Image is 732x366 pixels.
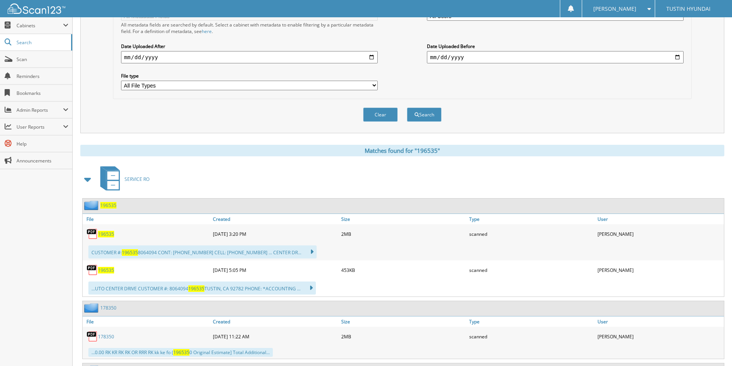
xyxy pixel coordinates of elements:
a: 196535 [100,202,116,209]
span: TUSTIN HYUNDAI [666,7,710,11]
div: All metadata fields are searched by default. Select a cabinet with metadata to enable filtering b... [121,22,378,35]
div: scanned [467,262,596,278]
a: 196535 [98,231,114,237]
button: Search [407,108,442,122]
a: here [202,28,212,35]
div: [DATE] 3:20 PM [211,226,339,242]
div: 453KB [339,262,468,278]
div: ...UTO CENTER DRIVE CUSTOMER #: 8064094 TUSTIN, CA 92782 PHONE: *ACCOUNTING ... [88,282,316,295]
label: Date Uploaded Before [427,43,684,50]
span: SERVICE RO [124,176,149,182]
a: Created [211,316,339,327]
img: PDF.png [86,331,98,342]
span: [PERSON_NAME] [593,7,636,11]
span: 196535 [188,285,204,292]
a: Size [339,316,468,327]
div: 2MB [339,329,468,344]
iframe: Chat Widget [694,329,732,366]
img: folder2.png [84,303,100,313]
a: Type [467,214,596,224]
span: Reminders [17,73,68,79]
div: ...0.00 RK KR RK RK OR RRR RK kk ke fo ( 0 Original Estimate] Total Additional... [88,348,273,357]
a: Size [339,214,468,224]
div: scanned [467,329,596,344]
input: end [427,51,684,63]
span: 196535 [122,249,138,256]
button: Clear [363,108,398,122]
a: Created [211,214,339,224]
a: User [596,316,724,327]
span: Scan [17,56,68,63]
div: [DATE] 5:05 PM [211,262,339,278]
div: CUSTOMER #: 8064094 CONT: [PHONE_NUMBER] CELL: [PHONE_NUMBER] ... CENTER DR... [88,245,317,258]
div: 2MB [339,226,468,242]
a: 178350 [98,333,114,340]
span: Admin Reports [17,107,63,113]
a: Type [467,316,596,327]
a: 196535 [98,267,114,273]
input: start [121,51,378,63]
div: Matches found for "196535" [80,145,724,156]
span: Announcements [17,157,68,164]
div: scanned [467,226,596,242]
a: File [83,214,211,224]
span: 196535 [173,349,189,356]
label: File type [121,73,378,79]
span: Search [17,39,67,46]
a: 178350 [100,305,116,311]
label: Date Uploaded After [121,43,378,50]
div: [PERSON_NAME] [596,226,724,242]
div: [PERSON_NAME] [596,329,724,344]
img: PDF.png [86,264,98,276]
a: SERVICE RO [96,164,149,194]
img: scan123-logo-white.svg [8,3,65,14]
span: Help [17,141,68,147]
img: PDF.png [86,228,98,240]
a: User [596,214,724,224]
span: Bookmarks [17,90,68,96]
span: User Reports [17,124,63,130]
div: [DATE] 11:22 AM [211,329,339,344]
img: folder2.png [84,200,100,210]
a: File [83,316,211,327]
span: Cabinets [17,22,63,29]
div: [PERSON_NAME] [596,262,724,278]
